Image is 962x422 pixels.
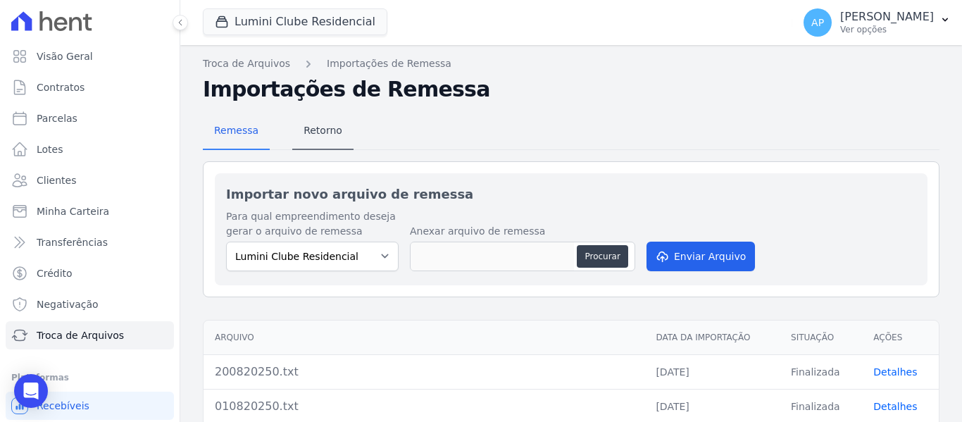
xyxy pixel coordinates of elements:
[6,73,174,101] a: Contratos
[577,245,627,268] button: Procurar
[37,297,99,311] span: Negativação
[873,366,917,378] a: Detalhes
[6,42,174,70] a: Visão Geral
[6,228,174,256] a: Transferências
[873,401,917,412] a: Detalhes
[6,321,174,349] a: Troca de Arquivos
[792,3,962,42] button: AP [PERSON_NAME] Ver opções
[203,113,270,150] a: Remessa
[862,321,939,355] th: Ações
[6,392,174,420] a: Recebíveis
[37,80,85,94] span: Contratos
[14,374,48,408] div: Open Intercom Messenger
[295,116,351,144] span: Retorno
[6,135,174,163] a: Lotes
[203,56,290,71] a: Troca de Arquivos
[644,321,780,355] th: Data da Importação
[203,56,939,71] nav: Breadcrumb
[37,49,93,63] span: Visão Geral
[6,104,174,132] a: Parcelas
[840,24,934,35] p: Ver opções
[410,224,635,239] label: Anexar arquivo de remessa
[37,266,73,280] span: Crédito
[37,204,109,218] span: Minha Carteira
[37,111,77,125] span: Parcelas
[226,209,399,239] label: Para qual empreendimento deseja gerar o arquivo de remessa
[780,321,862,355] th: Situação
[11,369,168,386] div: Plataformas
[203,77,939,102] h2: Importações de Remessa
[840,10,934,24] p: [PERSON_NAME]
[37,142,63,156] span: Lotes
[780,354,862,389] td: Finalizada
[37,173,76,187] span: Clientes
[226,185,916,204] h2: Importar novo arquivo de remessa
[811,18,824,27] span: AP
[215,364,633,380] div: 200820250.txt
[206,116,267,144] span: Remessa
[37,235,108,249] span: Transferências
[203,8,387,35] button: Lumini Clube Residencial
[37,399,89,413] span: Recebíveis
[327,56,451,71] a: Importações de Remessa
[215,398,633,415] div: 010820250.txt
[204,321,644,355] th: Arquivo
[644,354,780,389] td: [DATE]
[6,166,174,194] a: Clientes
[6,290,174,318] a: Negativação
[37,328,124,342] span: Troca de Arquivos
[646,242,755,271] button: Enviar Arquivo
[6,197,174,225] a: Minha Carteira
[6,259,174,287] a: Crédito
[292,113,354,150] a: Retorno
